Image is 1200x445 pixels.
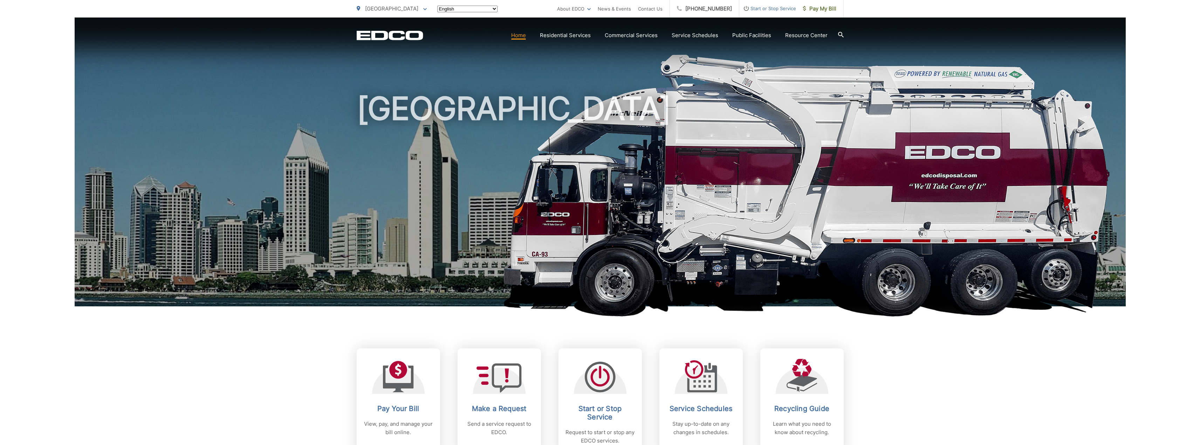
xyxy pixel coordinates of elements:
h2: Recycling Guide [767,404,837,413]
h2: Pay Your Bill [364,404,433,413]
a: EDCD logo. Return to the homepage. [357,30,423,40]
p: Learn what you need to know about recycling. [767,420,837,437]
h1: [GEOGRAPHIC_DATA] [357,91,844,313]
p: Request to start or stop any EDCO services. [565,428,635,445]
p: Stay up-to-date on any changes in schedules. [666,420,736,437]
a: Public Facilities [732,31,771,40]
h2: Start or Stop Service [565,404,635,421]
a: News & Events [598,5,631,13]
a: Commercial Services [605,31,658,40]
span: Pay My Bill [803,5,836,13]
a: Home [511,31,526,40]
h2: Make a Request [465,404,534,413]
a: About EDCO [557,5,591,13]
p: Send a service request to EDCO. [465,420,534,437]
a: Contact Us [638,5,663,13]
span: [GEOGRAPHIC_DATA] [365,5,418,12]
h2: Service Schedules [666,404,736,413]
a: Resource Center [785,31,828,40]
p: View, pay, and manage your bill online. [364,420,433,437]
a: Residential Services [540,31,591,40]
select: Select a language [437,6,498,12]
a: Service Schedules [672,31,718,40]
